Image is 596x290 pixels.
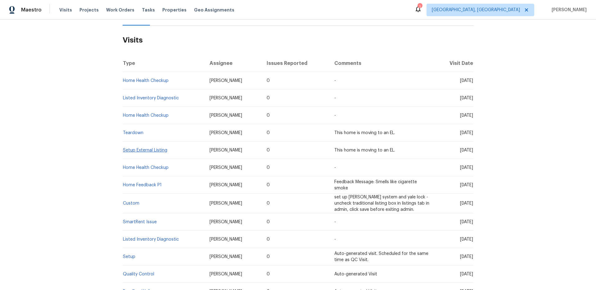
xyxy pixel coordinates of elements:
[123,55,205,72] th: Type
[123,96,179,100] a: Listed Inventory Diagnostic
[267,183,270,187] span: 0
[334,148,395,152] span: This home is moving to an EL.
[262,55,330,72] th: Issues Reported
[267,113,270,118] span: 0
[418,4,422,10] div: 1
[210,183,242,187] span: [PERSON_NAME]
[210,220,242,224] span: [PERSON_NAME]
[210,79,242,83] span: [PERSON_NAME]
[123,79,169,83] a: Home Health Checkup
[123,113,169,118] a: Home Health Checkup
[123,237,179,242] a: Listed Inventory Diagnostic
[334,113,336,118] span: -
[21,7,42,13] span: Maestro
[210,165,242,170] span: [PERSON_NAME]
[123,183,162,187] a: Home Feedback P1
[210,272,242,276] span: [PERSON_NAME]
[210,148,242,152] span: [PERSON_NAME]
[334,180,417,190] span: Feedback Message: Smells like cigarette smoke
[334,272,377,276] span: Auto-generated Visit
[210,237,242,242] span: [PERSON_NAME]
[123,255,135,259] a: Setup
[267,272,270,276] span: 0
[210,201,242,206] span: [PERSON_NAME]
[460,165,473,170] span: [DATE]
[267,237,270,242] span: 0
[549,7,587,13] span: [PERSON_NAME]
[162,7,187,13] span: Properties
[334,237,336,242] span: -
[334,165,336,170] span: -
[334,195,429,212] span: set up [PERSON_NAME] system and yale lock - uncheck traditional listing box in listings tab in ad...
[123,131,143,135] a: Teardown
[123,148,167,152] a: Setup External Listing
[210,96,242,100] span: [PERSON_NAME]
[460,131,473,135] span: [DATE]
[267,255,270,259] span: 0
[59,7,72,13] span: Visits
[123,26,473,55] h2: Visits
[435,55,473,72] th: Visit Date
[79,7,99,13] span: Projects
[123,272,154,276] a: Quality Control
[123,201,139,206] a: Custom
[460,113,473,118] span: [DATE]
[460,183,473,187] span: [DATE]
[210,255,242,259] span: [PERSON_NAME]
[210,113,242,118] span: [PERSON_NAME]
[267,79,270,83] span: 0
[329,55,435,72] th: Comments
[460,201,473,206] span: [DATE]
[460,96,473,100] span: [DATE]
[334,131,395,135] span: This home is moving to an EL.
[334,251,428,262] span: Auto-generated visit. Scheduled for the same time as QC Visit.
[106,7,134,13] span: Work Orders
[460,148,473,152] span: [DATE]
[460,255,473,259] span: [DATE]
[267,201,270,206] span: 0
[194,7,234,13] span: Geo Assignments
[123,165,169,170] a: Home Health Checkup
[267,220,270,224] span: 0
[267,96,270,100] span: 0
[267,131,270,135] span: 0
[123,220,157,224] a: SmartRent Issue
[334,220,336,224] span: -
[142,8,155,12] span: Tasks
[210,131,242,135] span: [PERSON_NAME]
[334,96,336,100] span: -
[267,165,270,170] span: 0
[460,237,473,242] span: [DATE]
[460,220,473,224] span: [DATE]
[205,55,262,72] th: Assignee
[267,148,270,152] span: 0
[432,7,520,13] span: [GEOGRAPHIC_DATA], [GEOGRAPHIC_DATA]
[334,79,336,83] span: -
[460,79,473,83] span: [DATE]
[460,272,473,276] span: [DATE]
